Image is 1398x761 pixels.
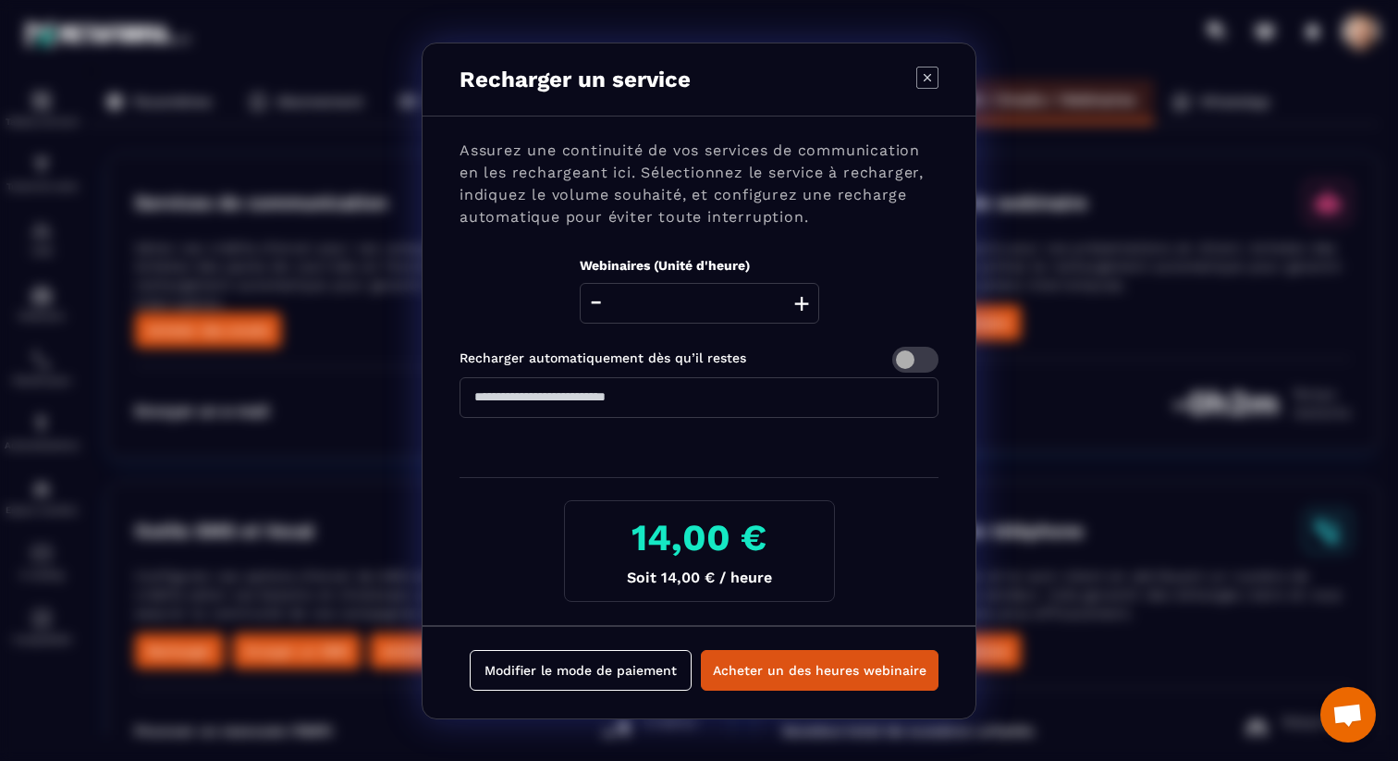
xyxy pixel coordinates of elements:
h3: 14,00 € [580,516,819,559]
a: Ouvrir le chat [1320,687,1376,743]
p: Soit 14,00 € / heure [580,569,819,586]
p: Assurez une continuité de vos services de communication en les rechargeant ici. Sélectionnez le s... [460,140,938,228]
button: Acheter un des heures webinaire [701,650,938,691]
button: Modifier le mode de paiement [470,650,692,691]
button: + [789,283,815,324]
button: - [584,283,607,324]
label: Webinaires (Unité d'heure) [580,258,750,273]
p: Recharger un service [460,67,691,92]
label: Recharger automatiquement dès qu’il restes [460,350,746,365]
